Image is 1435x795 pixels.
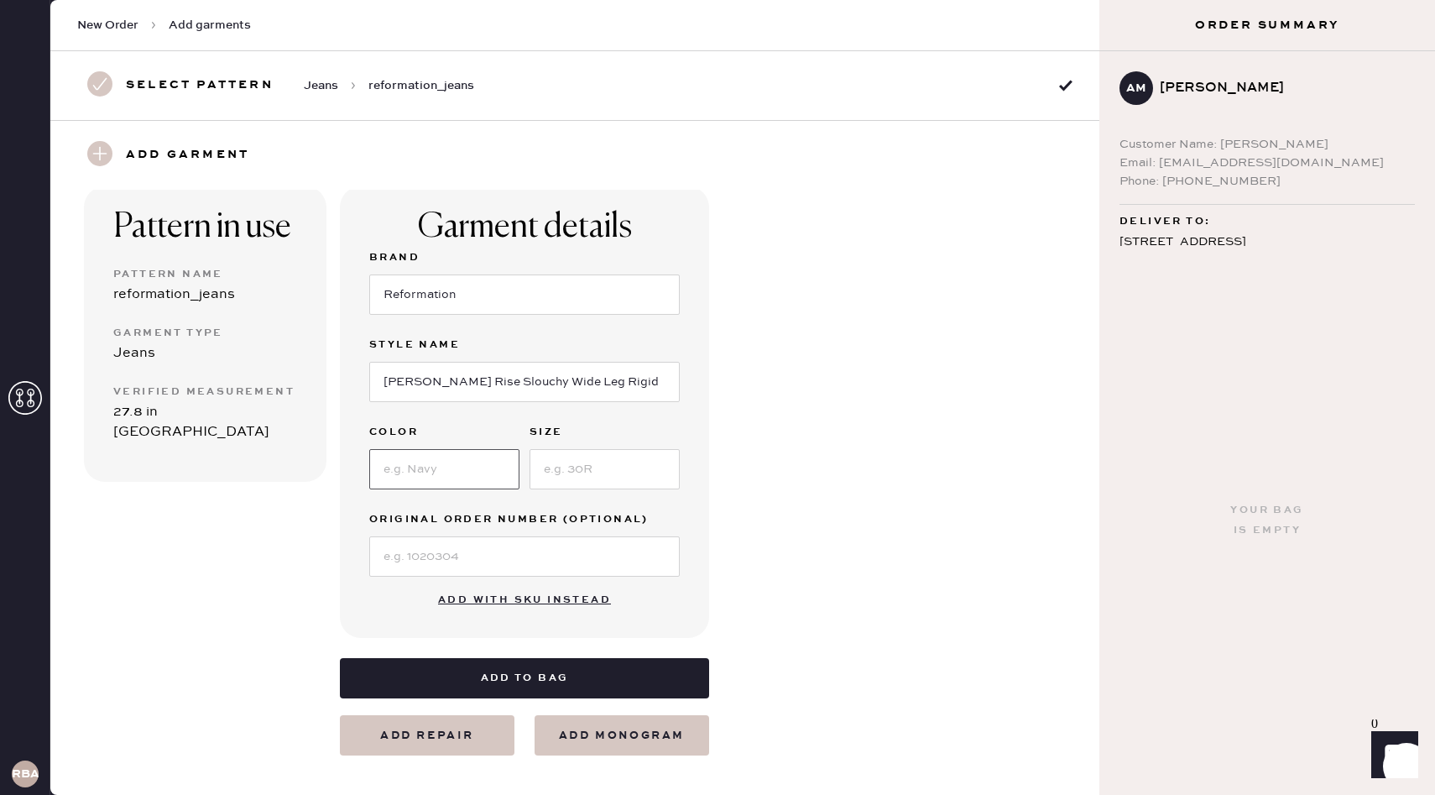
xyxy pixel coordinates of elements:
label: Original Order Number (Optional) [369,510,680,530]
button: Add with SKU instead [428,583,621,617]
div: Your bag is empty [1230,500,1303,541]
h3: AM [1126,82,1146,94]
span: reformation_jeans [368,77,474,94]
input: e.g. Daisy 2 Pocket [369,362,680,402]
label: Brand [369,248,680,268]
span: Jeans [304,77,338,94]
span: New Order [77,17,138,34]
div: Jeans [113,343,297,364]
div: Garment Type [113,323,297,343]
div: [STREET_ADDRESS] Bellevue , WA 98005 [1119,232,1415,274]
div: Garment details [418,207,632,248]
div: Pattern in use [113,207,297,248]
h3: Add garment [126,141,249,170]
h3: RBA [12,768,39,780]
div: reformation_jeans [113,285,297,305]
div: [PERSON_NAME] [1160,78,1401,98]
input: Brand name [369,275,680,315]
button: Add repair [340,715,514,756]
div: Verified Measurement [113,382,297,402]
input: e.g. 1020304 [369,536,680,577]
h3: Order Summary [1099,17,1435,34]
div: Pattern Name [113,264,297,285]
div: Phone: [PHONE_NUMBER] [1119,172,1415,191]
button: add monogram [535,715,709,756]
label: Style name [369,335,680,355]
label: Color [369,422,519,442]
span: Add garments [169,17,251,34]
h3: Select pattern [126,71,274,100]
button: Add to bag [340,658,709,698]
iframe: Front Chat [1355,719,1427,792]
div: 27.8 in [GEOGRAPHIC_DATA] [113,402,297,442]
div: Email: [EMAIL_ADDRESS][DOMAIN_NAME] [1119,154,1415,172]
div: Customer Name: [PERSON_NAME] [1119,135,1415,154]
label: Size [530,422,680,442]
span: Deliver to: [1119,212,1210,232]
input: e.g. 30R [530,449,680,489]
input: e.g. Navy [369,449,519,489]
